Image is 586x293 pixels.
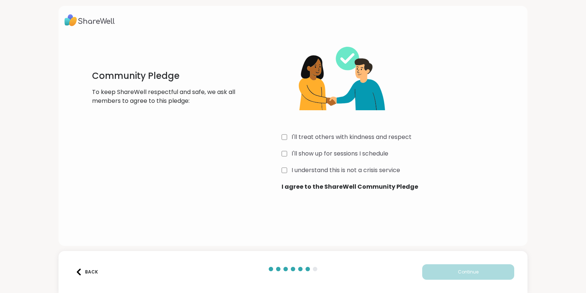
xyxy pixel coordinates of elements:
label: I'll show up for sessions I schedule [292,149,388,158]
p: To keep ShareWell respectful and safe, we ask all members to agree to this pledge: [92,88,244,105]
button: Continue [422,264,514,280]
h1: Community Pledge [92,70,244,82]
img: ShareWell Logo [64,12,115,29]
div: Back [75,269,98,275]
span: Continue [458,269,479,275]
label: I'll treat others with kindness and respect [292,133,412,142]
b: I agree to the ShareWell Community Pledge [282,182,509,191]
label: I understand this is not a crisis service [292,166,400,175]
button: Back [72,264,101,280]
